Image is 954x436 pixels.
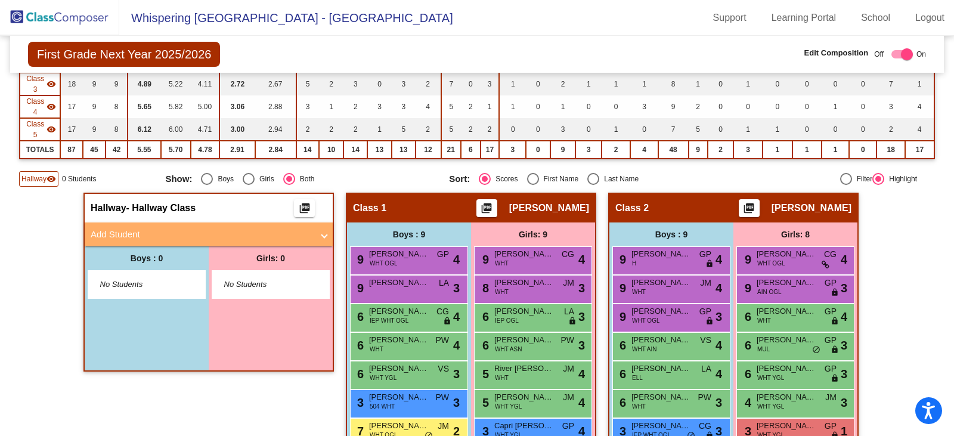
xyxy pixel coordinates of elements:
[658,141,689,159] td: 48
[715,365,722,383] span: 4
[906,8,954,27] a: Logout
[578,365,585,383] span: 4
[191,95,219,118] td: 5.00
[47,174,56,184] mat-icon: visibility
[708,141,734,159] td: 2
[742,367,751,381] span: 6
[453,251,460,268] span: 4
[615,202,649,214] span: Class 2
[60,118,82,141] td: 17
[602,118,630,141] td: 1
[804,47,869,59] span: Edit Composition
[21,174,47,184] span: Hallway
[191,141,219,159] td: 4.78
[563,363,574,375] span: JM
[578,336,585,354] span: 3
[369,363,429,375] span: [PERSON_NAME]
[763,141,792,159] td: 1
[495,345,522,354] span: WHT ASN
[742,253,751,266] span: 9
[416,141,441,159] td: 12
[578,308,585,326] span: 3
[128,118,161,141] td: 6.12
[757,345,770,354] span: MUL
[560,334,574,347] span: PW
[792,118,822,141] td: 0
[471,222,595,246] div: Girls: 9
[742,339,751,352] span: 6
[255,95,296,118] td: 2.88
[495,373,509,382] span: WHT
[161,95,191,118] td: 5.82
[822,118,849,141] td: 0
[370,316,408,325] span: IEP WHT OGL
[884,174,917,184] div: Highlight
[825,305,837,318] span: GP
[700,277,711,289] span: JM
[617,310,626,323] span: 9
[481,141,500,159] td: 17
[441,141,461,159] td: 21
[219,118,255,141] td: 3.00
[841,251,847,268] span: 4
[763,95,792,118] td: 0
[550,118,576,141] td: 3
[119,8,453,27] span: Whispering [GEOGRAPHIC_DATA] - [GEOGRAPHIC_DATA]
[631,305,691,317] span: [PERSON_NAME]
[792,141,822,159] td: 1
[479,310,489,323] span: 6
[165,173,440,185] mat-radio-group: Select an option
[106,73,128,95] td: 9
[161,141,191,159] td: 5.70
[658,118,689,141] td: 7
[319,73,344,95] td: 2
[481,73,500,95] td: 3
[494,277,554,289] span: [PERSON_NAME]
[435,334,449,347] span: PW
[575,141,602,159] td: 3
[602,141,630,159] td: 2
[479,282,489,295] span: 8
[763,73,792,95] td: 0
[370,373,397,382] span: WHT YGL
[62,174,96,184] span: 0 Students
[60,141,82,159] td: 87
[509,202,589,214] span: [PERSON_NAME]
[91,202,126,214] span: Hallway
[526,73,550,95] td: 0
[742,310,751,323] span: 6
[367,95,392,118] td: 3
[617,253,626,266] span: 9
[83,95,106,118] td: 9
[495,287,509,296] span: WHT
[83,73,106,95] td: 9
[219,95,255,118] td: 3.06
[825,277,837,289] span: GP
[491,174,518,184] div: Scores
[47,125,56,134] mat-icon: visibility
[343,118,367,141] td: 2
[630,73,658,95] td: 1
[353,202,386,214] span: Class 1
[495,316,519,325] span: IEP OGL
[354,310,364,323] span: 6
[575,73,602,95] td: 1
[20,73,60,95] td: Jennifer Medina - No Class Name
[392,118,416,141] td: 5
[126,202,196,214] span: - Hallway Class
[526,118,550,141] td: 0
[453,365,460,383] span: 3
[564,305,574,318] span: LA
[449,174,470,184] span: Sort:
[255,118,296,141] td: 2.94
[461,73,481,95] td: 0
[849,141,876,159] td: 0
[757,259,785,268] span: WHT OGL
[106,141,128,159] td: 42
[905,141,934,159] td: 17
[60,73,82,95] td: 18
[461,141,481,159] td: 6
[742,282,751,295] span: 9
[630,141,658,159] td: 4
[354,339,364,352] span: 6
